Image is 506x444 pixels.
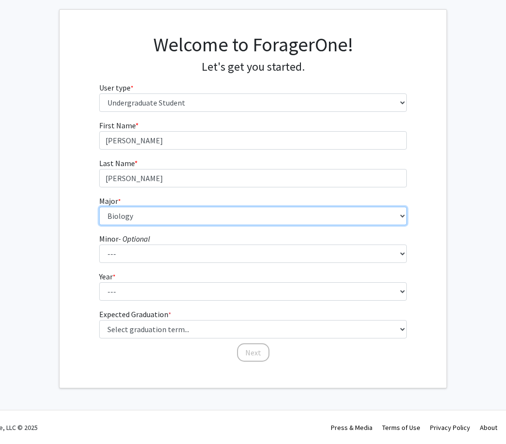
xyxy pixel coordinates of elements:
iframe: Chat [7,400,41,437]
label: User type [99,82,134,93]
label: Year [99,271,116,282]
button: Next [237,343,269,362]
a: Terms of Use [382,423,420,432]
h4: Let's get you started. [99,60,407,74]
span: First Name [99,121,135,130]
span: Last Name [99,158,134,168]
i: - Optional [119,234,150,244]
label: Expected Graduation [99,308,171,320]
label: Minor [99,233,150,245]
a: About [480,423,497,432]
h1: Welcome to ForagerOne! [99,33,407,56]
label: Major [99,195,121,207]
a: Press & Media [331,423,372,432]
a: Privacy Policy [430,423,470,432]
